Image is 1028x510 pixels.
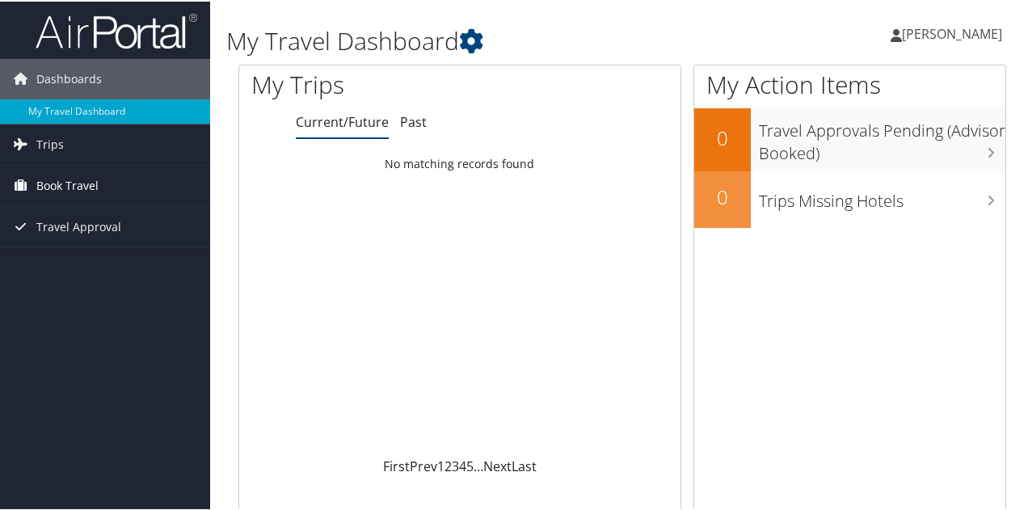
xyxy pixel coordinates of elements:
img: airportal-logo.png [36,11,197,48]
h2: 0 [694,123,751,150]
span: Travel Approval [36,205,121,246]
a: 0Trips Missing Hotels [694,170,1005,226]
a: 5 [466,456,474,474]
span: Book Travel [36,164,99,204]
a: 2 [444,456,452,474]
h3: Trips Missing Hotels [759,180,1005,211]
a: First [383,456,410,474]
a: Current/Future [296,112,389,129]
a: 3 [452,456,459,474]
a: 1 [437,456,444,474]
a: 0Travel Approvals Pending (Advisor Booked) [694,107,1005,169]
td: No matching records found [239,148,680,177]
span: [PERSON_NAME] [902,23,1002,41]
a: Next [483,456,512,474]
span: Trips [36,123,64,163]
h1: My Trips [251,66,484,100]
a: Past [400,112,427,129]
a: 4 [459,456,466,474]
a: [PERSON_NAME] [891,8,1018,57]
h1: My Travel Dashboard [226,23,754,57]
a: Last [512,456,537,474]
span: … [474,456,483,474]
span: Dashboards [36,57,102,98]
h1: My Action Items [694,66,1005,100]
h2: 0 [694,182,751,209]
a: Prev [410,456,437,474]
h3: Travel Approvals Pending (Advisor Booked) [759,110,1005,163]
